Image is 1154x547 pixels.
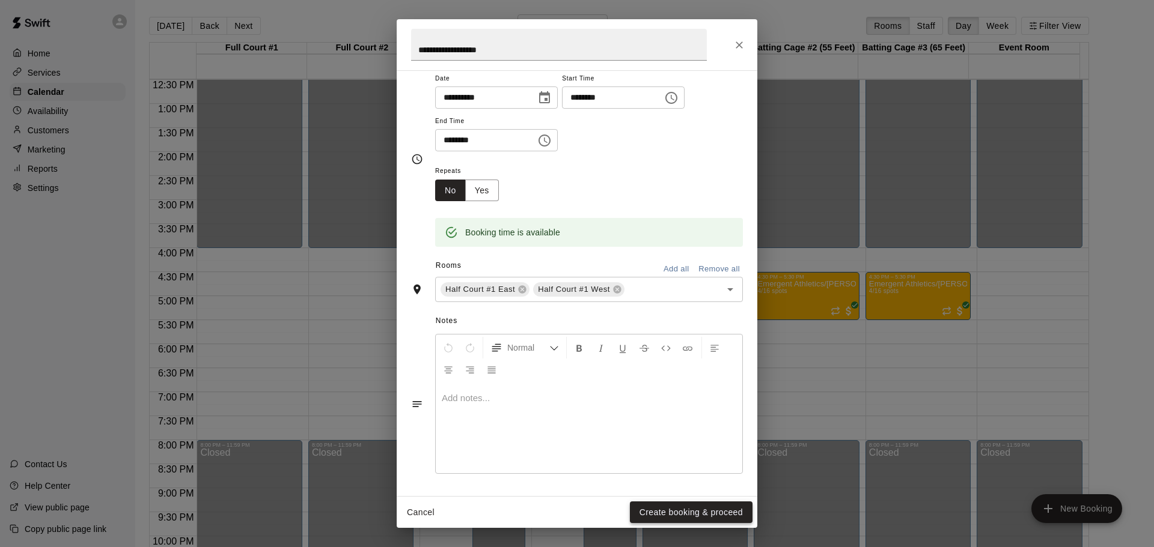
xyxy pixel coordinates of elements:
button: Formatting Options [486,337,564,358]
span: Half Court #1 East [441,283,520,295]
span: Repeats [435,163,508,180]
button: Insert Code [656,337,676,358]
button: Add all [657,260,695,279]
svg: Notes [411,398,423,410]
button: Choose date, selected date is Oct 27, 2025 [533,86,557,110]
button: Yes [465,180,499,202]
div: Booking time is available [465,222,560,243]
button: Format Underline [612,337,633,358]
button: Choose time, selected time is 7:30 PM [533,128,557,153]
button: Cancel [401,501,440,524]
button: Justify Align [481,358,502,380]
span: End Time [435,113,558,130]
button: Format Strikethrough [634,337,655,358]
div: Half Court #1 West [533,282,624,297]
button: Redo [460,337,480,358]
button: Format Bold [569,337,590,358]
button: Insert Link [677,337,698,358]
button: Right Align [460,358,480,380]
button: Close [728,34,750,56]
div: outlined button group [435,180,499,202]
span: Normal [507,342,549,354]
span: Start Time [562,71,685,87]
button: No [435,180,466,202]
span: Date [435,71,558,87]
svg: Timing [411,153,423,165]
span: Half Court #1 West [533,283,615,295]
button: Undo [438,337,459,358]
button: Create booking & proceed [630,501,753,524]
span: Notes [436,312,743,331]
button: Open [722,281,739,298]
button: Left Align [704,337,725,358]
button: Choose time, selected time is 6:30 PM [659,86,683,110]
svg: Rooms [411,283,423,295]
div: Half Court #1 East [441,282,530,297]
button: Remove all [695,260,743,279]
button: Format Italics [591,337,611,358]
span: Rooms [436,261,462,270]
button: Center Align [438,358,459,380]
